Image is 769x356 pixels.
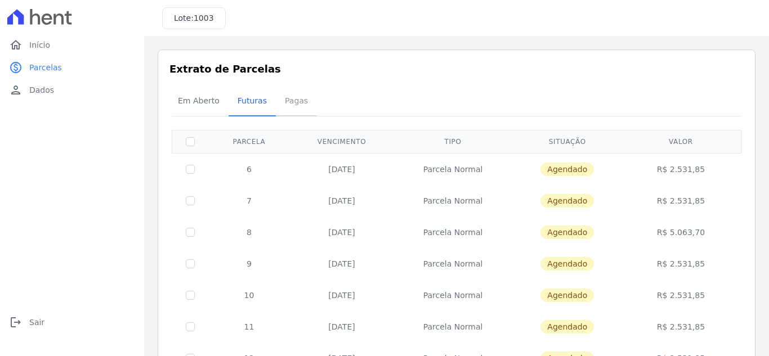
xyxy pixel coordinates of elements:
[394,248,512,280] td: Parcela Normal
[5,56,140,79] a: paidParcelas
[540,194,594,208] span: Agendado
[5,79,140,101] a: personDados
[394,153,512,185] td: Parcela Normal
[5,34,140,56] a: homeInício
[290,217,394,248] td: [DATE]
[540,163,594,176] span: Agendado
[9,61,23,74] i: paid
[194,13,214,22] span: 1003
[394,130,512,153] th: Tipo
[540,320,594,334] span: Agendado
[623,311,739,343] td: R$ 2.531,85
[290,248,394,280] td: [DATE]
[208,248,290,280] td: 9
[623,280,739,311] td: R$ 2.531,85
[29,84,54,96] span: Dados
[394,311,512,343] td: Parcela Normal
[169,87,229,116] a: Em Aberto
[29,39,50,51] span: Início
[229,87,276,116] a: Futuras
[623,153,739,185] td: R$ 2.531,85
[231,89,274,112] span: Futuras
[623,217,739,248] td: R$ 5.063,70
[208,280,290,311] td: 10
[29,317,44,328] span: Sair
[9,83,23,97] i: person
[208,185,290,217] td: 7
[540,257,594,271] span: Agendado
[623,248,739,280] td: R$ 2.531,85
[5,311,140,334] a: logoutSair
[208,311,290,343] td: 11
[623,185,739,217] td: R$ 2.531,85
[171,89,226,112] span: Em Aberto
[623,130,739,153] th: Valor
[9,38,23,52] i: home
[278,89,315,112] span: Pagas
[540,289,594,302] span: Agendado
[290,130,394,153] th: Vencimento
[208,153,290,185] td: 6
[9,316,23,329] i: logout
[208,217,290,248] td: 8
[290,153,394,185] td: [DATE]
[290,280,394,311] td: [DATE]
[290,311,394,343] td: [DATE]
[174,12,214,24] h3: Lote:
[394,185,512,217] td: Parcela Normal
[540,226,594,239] span: Agendado
[29,62,62,73] span: Parcelas
[290,185,394,217] td: [DATE]
[276,87,317,116] a: Pagas
[394,217,512,248] td: Parcela Normal
[394,280,512,311] td: Parcela Normal
[169,61,744,76] h3: Extrato de Parcelas
[208,130,290,153] th: Parcela
[512,130,623,153] th: Situação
